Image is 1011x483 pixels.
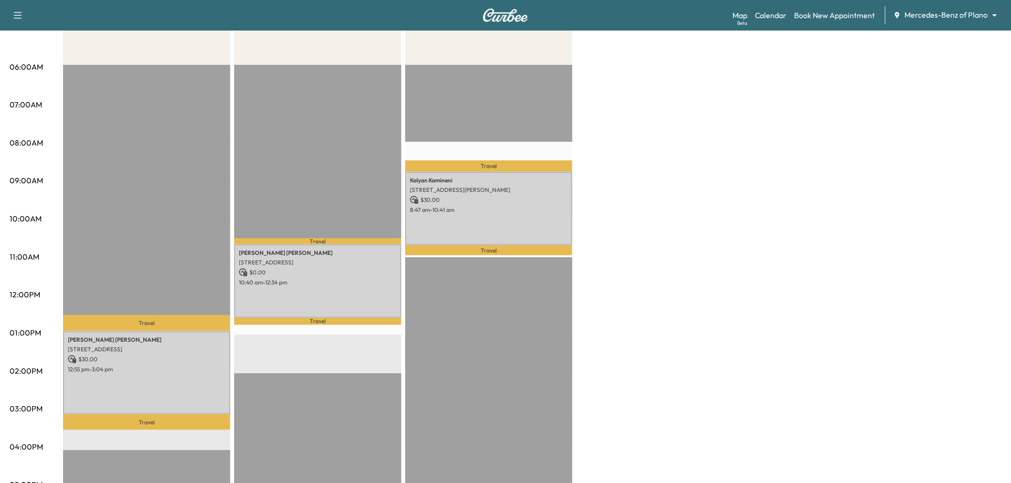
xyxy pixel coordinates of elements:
p: 07:00AM [10,99,42,110]
a: Book New Appointment [795,10,875,21]
p: [STREET_ADDRESS] [239,259,397,266]
p: 09:00AM [10,175,43,186]
div: Beta [737,20,747,27]
p: $ 30.00 [68,355,226,364]
p: $ 0.00 [239,268,397,277]
p: Travel [63,414,230,430]
p: $ 30.00 [410,196,568,204]
p: 03:00PM [10,403,43,414]
p: Travel [63,315,230,331]
p: 04:00PM [10,441,43,452]
p: [STREET_ADDRESS] [68,346,226,353]
img: Curbee Logo [483,9,528,22]
p: 10:40 am - 12:34 pm [239,279,397,286]
p: 10:00AM [10,213,42,224]
p: 06:00AM [10,61,43,73]
a: Calendar [755,10,787,21]
p: 12:55 pm - 3:04 pm [68,366,226,373]
p: 11:00AM [10,251,39,262]
p: Travel [405,160,572,172]
p: 02:00PM [10,365,43,377]
p: Travel [405,245,572,256]
p: Travel [234,318,401,325]
p: Kalyan Kamineni [410,177,568,184]
span: Mercedes-Benz of Plano [905,10,988,21]
p: 08:00AM [10,137,43,148]
p: [PERSON_NAME] [PERSON_NAME] [239,249,397,257]
p: 12:00PM [10,289,40,300]
a: MapBeta [732,10,747,21]
p: [STREET_ADDRESS][PERSON_NAME] [410,186,568,194]
p: 8:47 am - 10:41 am [410,206,568,214]
p: [PERSON_NAME] [PERSON_NAME] [68,336,226,344]
p: 01:00PM [10,327,41,338]
p: Travel [234,238,401,244]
